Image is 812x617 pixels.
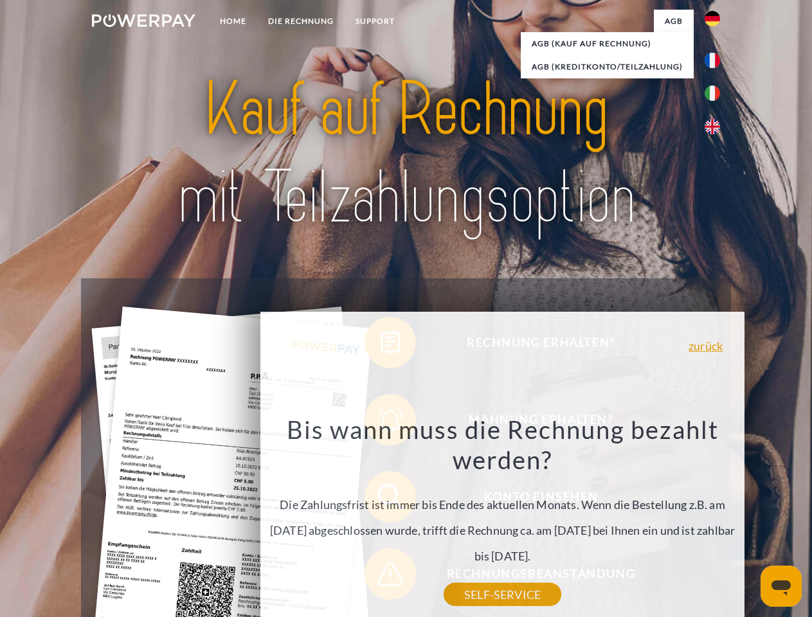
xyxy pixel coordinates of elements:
[268,414,737,476] h3: Bis wann muss die Rechnung bezahlt werden?
[209,10,257,33] a: Home
[345,10,406,33] a: SUPPORT
[705,53,720,68] img: fr
[705,85,720,101] img: it
[444,583,561,606] a: SELF-SERVICE
[123,62,689,246] img: title-powerpay_de.svg
[705,11,720,26] img: de
[521,55,694,78] a: AGB (Kreditkonto/Teilzahlung)
[689,340,723,352] a: zurück
[257,10,345,33] a: DIE RECHNUNG
[654,10,694,33] a: agb
[521,32,694,55] a: AGB (Kauf auf Rechnung)
[268,414,737,595] div: Die Zahlungsfrist ist immer bis Ende des aktuellen Monats. Wenn die Bestellung z.B. am [DATE] abg...
[705,119,720,134] img: en
[761,566,802,607] iframe: Schaltfläche zum Öffnen des Messaging-Fensters
[92,14,195,27] img: logo-powerpay-white.svg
